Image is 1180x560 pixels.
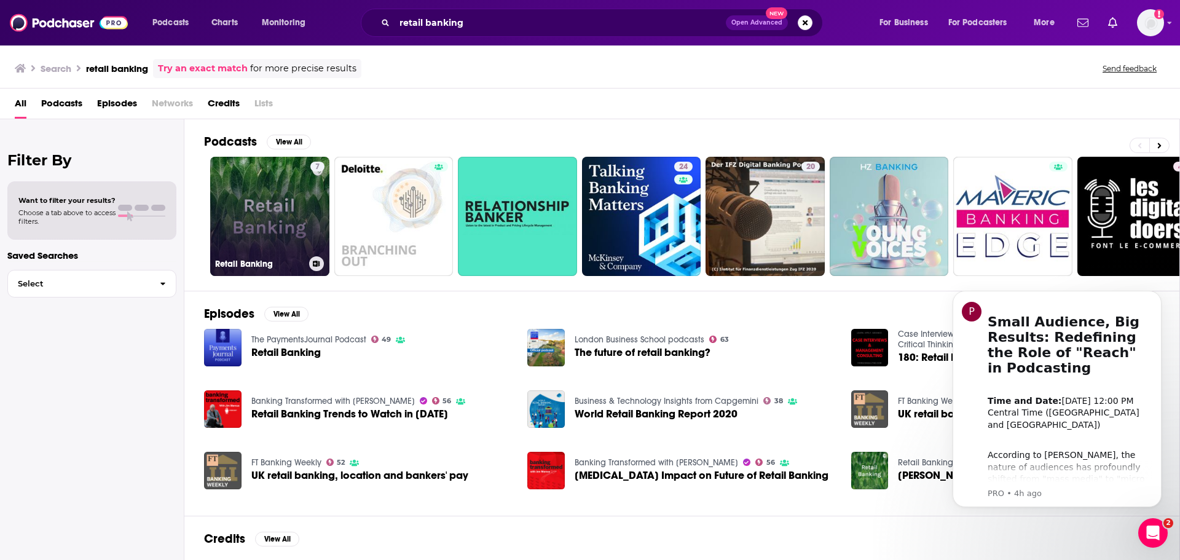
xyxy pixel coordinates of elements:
[262,14,305,31] span: Monitoring
[395,13,726,33] input: Search podcasts, credits, & more...
[527,329,565,366] img: The future of retail banking?
[310,162,324,172] a: 7
[10,11,128,34] img: Podchaser - Follow, Share and Rate Podcasts
[898,352,991,363] a: 180: Retail Banking
[7,270,176,298] button: Select
[144,13,205,33] button: open menu
[204,531,299,546] a: CreditsView All
[7,151,176,169] h2: Filter By
[1163,518,1173,528] span: 2
[251,334,366,345] a: The PaymentsJournal Podcast
[1137,9,1164,36] span: Logged in as emilyjherman
[898,470,1048,481] span: [PERSON_NAME] retail banking
[204,452,242,489] img: UK retail banking, location and bankers' pay
[211,14,238,31] span: Charts
[204,329,242,366] a: Retail Banking
[709,336,729,343] a: 63
[251,396,415,406] a: Banking Transformed with Jim Marous
[575,470,828,481] span: [MEDICAL_DATA] Impact on Future of Retail Banking
[251,470,468,481] a: UK retail banking, location and bankers' pay
[251,409,448,419] span: Retail Banking Trends to Watch in [DATE]
[204,134,311,149] a: PodcastsView All
[575,347,710,358] a: The future of retail banking?
[372,9,835,37] div: Search podcasts, credits, & more...
[7,250,176,261] p: Saved Searches
[755,459,775,466] a: 56
[315,161,320,173] span: 7
[575,409,737,419] a: World Retail Banking Report 2020
[898,457,953,468] a: Retail Banking
[934,280,1180,515] iframe: Intercom notifications message
[267,135,311,149] button: View All
[1103,12,1122,33] a: Show notifications dropdown
[575,334,704,345] a: London Business School podcasts
[706,157,825,276] a: 20
[1025,13,1070,33] button: open menu
[204,306,309,321] a: EpisodesView All
[898,329,1156,350] a: Case Interview Preparation & Management Consulting | Strategy | Critical Thinking
[152,14,189,31] span: Podcasts
[720,337,729,342] span: 63
[251,457,321,468] a: FT Banking Weekly
[158,61,248,76] a: Try an exact match
[204,390,242,428] img: Retail Banking Trends to Watch in 2022
[582,157,701,276] a: 24
[766,7,788,19] span: New
[806,161,815,173] span: 20
[527,452,565,489] a: COVID-19 Impact on Future of Retail Banking
[204,531,245,546] h2: Credits
[763,397,783,404] a: 38
[679,161,688,173] span: 24
[382,337,391,342] span: 49
[97,93,137,119] a: Episodes
[898,409,1115,419] a: UK retail banking, location and bankers' pay
[1034,14,1055,31] span: More
[337,460,345,465] span: 52
[948,14,1007,31] span: For Podcasters
[1099,63,1160,74] button: Send feedback
[940,13,1025,33] button: open menu
[41,93,82,119] a: Podcasts
[851,452,889,489] img: Motty Joseph retail banking
[204,134,257,149] h2: Podcasts
[251,347,321,358] a: Retail Banking
[851,390,889,428] img: UK retail banking, location and bankers' pay
[15,93,26,119] a: All
[215,259,304,269] h3: Retail Banking
[18,208,116,226] span: Choose a tab above to access filters.
[208,93,240,119] a: Credits
[774,398,783,404] span: 38
[527,390,565,428] img: World Retail Banking Report 2020
[250,61,356,76] span: for more precise results
[1138,518,1168,548] iframe: Intercom live chat
[1137,9,1164,36] img: User Profile
[851,329,889,366] a: 180: Retail Banking
[575,457,738,468] a: Banking Transformed with Jim Marous
[1072,12,1093,33] a: Show notifications dropdown
[871,13,943,33] button: open menu
[371,336,391,343] a: 49
[204,306,254,321] h2: Episodes
[203,13,245,33] a: Charts
[152,93,193,119] span: Networks
[726,15,788,30] button: Open AdvancedNew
